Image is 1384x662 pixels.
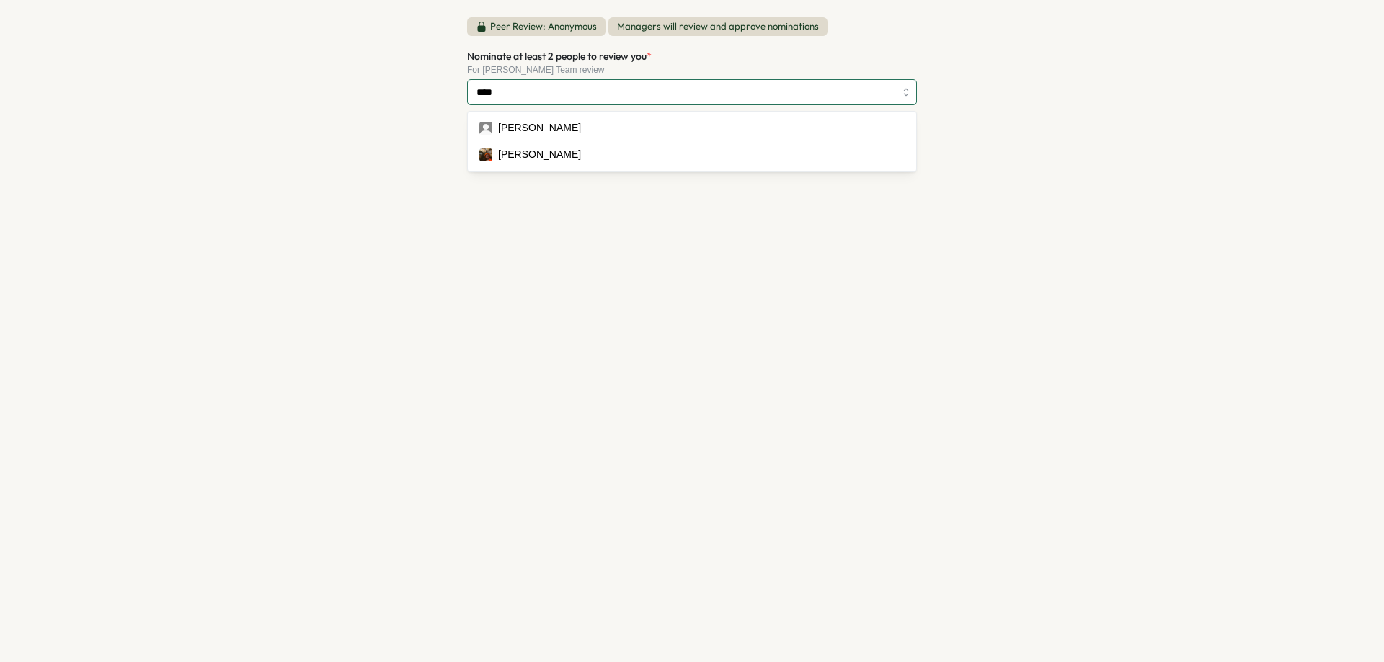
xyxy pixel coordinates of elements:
img: Nick Azpiroz [479,148,492,161]
div: For [PERSON_NAME] Team review [467,65,917,75]
img: Nick Vidaurri [479,122,492,135]
span: Nominate at least 2 people to review you [467,50,647,63]
div: [PERSON_NAME] [498,120,581,136]
span: Managers will review and approve nominations [608,17,828,36]
div: [PERSON_NAME] [498,147,581,163]
p: Peer Review: Anonymous [490,20,597,33]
